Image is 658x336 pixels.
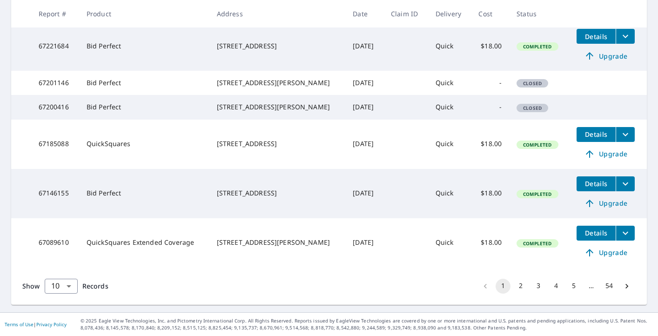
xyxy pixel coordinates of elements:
span: Completed [517,43,557,50]
td: Quick [428,169,471,218]
span: Show [22,282,40,290]
div: Show 10 records [45,279,78,294]
a: Upgrade [577,196,635,211]
a: Upgrade [577,48,635,63]
a: Privacy Policy [36,321,67,328]
td: $18.00 [471,120,509,169]
td: 67200416 [31,95,79,119]
td: Quick [428,218,471,268]
div: [STREET_ADDRESS][PERSON_NAME] [217,102,338,112]
button: Go to page 2 [513,279,528,294]
div: [STREET_ADDRESS][PERSON_NAME] [217,238,338,247]
td: Bid Perfect [79,71,209,95]
p: | [5,322,67,327]
a: Upgrade [577,147,635,161]
td: - [471,71,509,95]
td: [DATE] [345,169,383,218]
td: Quick [428,21,471,71]
button: Go to page 3 [531,279,546,294]
td: 67089610 [31,218,79,268]
button: filesDropdownBtn-67185088 [616,127,635,142]
td: - [471,95,509,119]
div: [STREET_ADDRESS][PERSON_NAME] [217,78,338,87]
td: 67146155 [31,169,79,218]
span: Details [582,228,610,237]
td: [DATE] [345,95,383,119]
td: 67185088 [31,120,79,169]
td: $18.00 [471,21,509,71]
span: Upgrade [582,247,629,258]
a: Terms of Use [5,321,34,328]
td: Quick [428,71,471,95]
span: Details [582,179,610,188]
td: Bid Perfect [79,21,209,71]
button: detailsBtn-67146155 [577,176,616,191]
span: Upgrade [582,148,629,160]
span: Completed [517,240,557,247]
td: [DATE] [345,120,383,169]
span: Completed [517,141,557,148]
button: detailsBtn-67221684 [577,29,616,44]
td: $18.00 [471,218,509,268]
td: 67221684 [31,21,79,71]
div: [STREET_ADDRESS] [217,139,338,148]
div: 10 [45,273,78,299]
button: detailsBtn-67089610 [577,226,616,241]
button: Go to page 4 [549,279,564,294]
button: Go to next page [619,279,634,294]
td: Bid Perfect [79,95,209,119]
td: Bid Perfect [79,169,209,218]
span: Records [82,282,108,290]
button: Go to page 5 [566,279,581,294]
nav: pagination navigation [477,279,636,294]
span: Details [582,130,610,139]
button: Go to page 54 [602,279,617,294]
span: Closed [517,105,547,111]
button: detailsBtn-67185088 [577,127,616,142]
span: Details [582,32,610,41]
td: $18.00 [471,169,509,218]
td: 67201146 [31,71,79,95]
button: filesDropdownBtn-67146155 [616,176,635,191]
td: [DATE] [345,21,383,71]
div: … [584,281,599,290]
div: [STREET_ADDRESS] [217,41,338,51]
button: page 1 [496,279,510,294]
span: Completed [517,191,557,197]
span: Upgrade [582,50,629,61]
td: QuickSquares Extended Coverage [79,218,209,268]
a: Upgrade [577,245,635,260]
p: © 2025 Eagle View Technologies, Inc. and Pictometry International Corp. All Rights Reserved. Repo... [81,317,653,331]
span: Upgrade [582,198,629,209]
div: [STREET_ADDRESS] [217,188,338,198]
td: Quick [428,120,471,169]
td: Quick [428,95,471,119]
td: [DATE] [345,71,383,95]
td: QuickSquares [79,120,209,169]
button: filesDropdownBtn-67221684 [616,29,635,44]
span: Closed [517,80,547,87]
td: [DATE] [345,218,383,268]
button: filesDropdownBtn-67089610 [616,226,635,241]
